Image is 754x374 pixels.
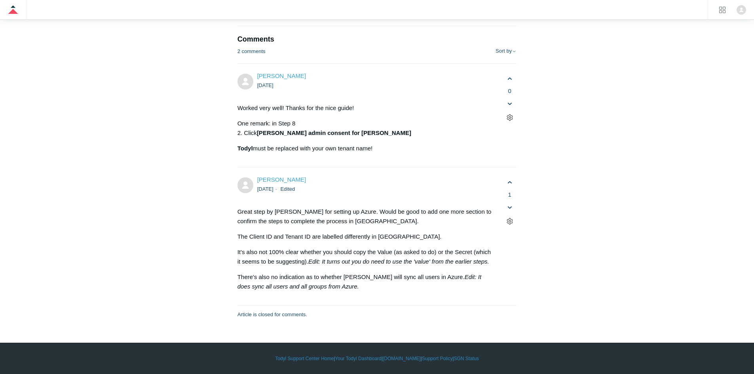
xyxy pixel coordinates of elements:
[503,97,517,111] button: This comment was not helpful
[503,175,517,189] button: This comment was helpful
[503,111,517,125] button: Comment actions
[237,119,495,138] p: One remark: in Step 8 2. Click
[383,355,421,362] a: [DOMAIN_NAME]
[237,232,495,241] p: The Client ID and Tenant ID are labelled differently in [GEOGRAPHIC_DATA].
[257,176,306,183] span: Stuart Brown
[237,207,495,226] p: Great step by [PERSON_NAME] for setting up Azure. Would be good to add one more section to confir...
[257,129,411,136] strong: [PERSON_NAME] admin consent for [PERSON_NAME]
[503,201,517,215] button: This comment was not helpful
[308,258,489,265] em: Edit: It turns out you do need to use the 'value' from the earlier steps.
[737,5,746,15] zd-hc-trigger: Click your profile icon to open the profile menu
[237,311,307,319] p: Article is closed for comments.
[148,355,607,362] div: | | | |
[257,72,306,79] span: Erwin Geirnaert
[503,87,517,96] span: 0
[257,176,306,183] a: [PERSON_NAME]
[454,355,479,362] a: SGN Status
[496,48,517,54] button: Sort by
[237,47,266,55] p: 2 comments
[503,190,517,199] span: 1
[237,145,253,152] strong: Todyl
[503,215,517,228] button: Comment actions
[237,34,517,45] h2: Comments
[422,355,452,362] a: Support Policy
[237,144,495,153] p: must be replaced with your own tenant name!
[275,355,334,362] a: Todyl Support Center Home
[335,355,381,362] a: Your Todyl Dashboard
[737,5,746,15] img: user avatar
[237,103,495,113] p: Worked very well! Thanks for the nice guide!
[503,72,517,85] button: This comment was helpful
[257,72,306,79] a: [PERSON_NAME]
[237,247,495,266] p: It's also not 100% clear whether you should copy the Value (as asked to do) or the Secret (which ...
[257,186,273,192] time: 08/23/2021, 02:44
[280,186,295,192] li: Edited
[237,272,495,291] p: There's also no indication as to whether [PERSON_NAME] will sync all users in Azure.
[257,82,273,88] time: 06/07/2021, 09:45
